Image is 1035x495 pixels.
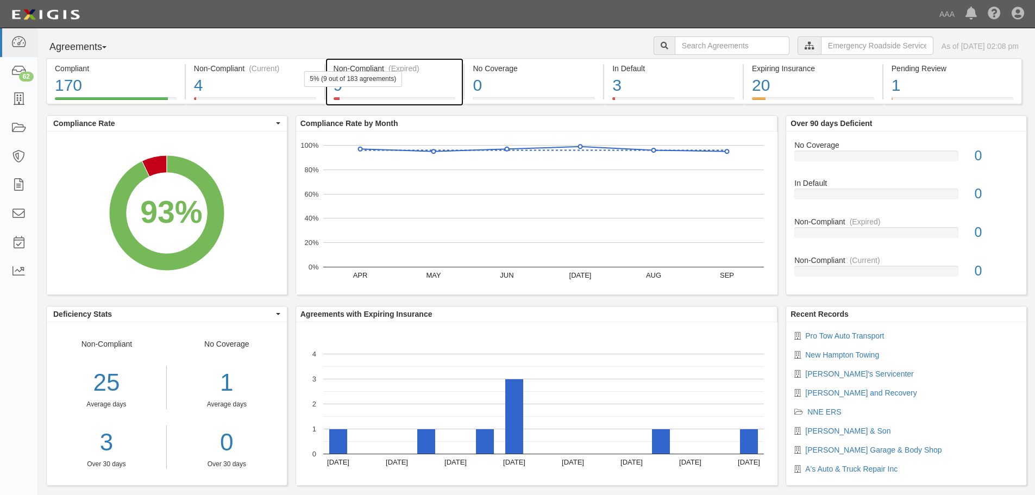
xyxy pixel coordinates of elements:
[807,408,841,416] a: NNE ERS
[679,458,701,466] text: [DATE]
[304,214,318,222] text: 40%
[46,97,185,106] a: Compliant170
[296,322,777,485] svg: A chart.
[967,261,1026,281] div: 0
[612,74,735,97] div: 3
[675,36,789,55] input: Search Agreements
[850,255,880,266] div: (Current)
[620,458,643,466] text: [DATE]
[805,331,884,340] a: Pro Tow Auto Transport
[388,63,419,74] div: (Expired)
[47,400,166,409] div: Average days
[175,366,279,400] div: 1
[562,458,584,466] text: [DATE]
[967,223,1026,242] div: 0
[791,310,849,318] b: Recent Records
[604,97,743,106] a: In Default3
[47,131,287,295] svg: A chart.
[175,460,279,469] div: Over 30 days
[300,119,398,128] b: Compliance Rate by Month
[786,255,1026,266] div: Non-Compliant
[194,63,316,74] div: Non-Compliant (Current)
[46,36,128,58] button: Agreements
[786,140,1026,151] div: No Coverage
[791,119,872,128] b: Over 90 days Deficient
[967,146,1026,166] div: 0
[752,74,874,97] div: 20
[55,63,177,74] div: Compliant
[612,63,735,74] div: In Default
[353,271,367,279] text: APR
[308,263,318,271] text: 0%
[300,141,319,149] text: 100%
[53,118,273,129] span: Compliance Rate
[55,74,177,97] div: 170
[805,446,942,454] a: [PERSON_NAME] Garage & Body Shop
[444,458,467,466] text: [DATE]
[47,366,166,400] div: 25
[334,63,456,74] div: Non-Compliant (Expired)
[304,71,402,87] div: 5% (9 out of 183 agreements)
[850,216,881,227] div: (Expired)
[312,375,316,383] text: 3
[47,116,287,131] button: Compliance Rate
[19,72,34,82] div: 62
[167,339,287,469] div: No Coverage
[720,271,734,279] text: SEP
[821,36,933,55] input: Emergency Roadside Service (ERS)
[47,306,287,322] button: Deficiency Stats
[786,178,1026,189] div: In Default
[473,74,595,97] div: 0
[312,350,316,358] text: 4
[312,450,316,458] text: 0
[304,166,318,174] text: 80%
[794,178,1018,216] a: In Default0
[883,97,1022,106] a: Pending Review1
[988,8,1001,21] i: Help Center - Complianz
[892,63,1013,74] div: Pending Review
[426,271,441,279] text: MAY
[304,239,318,247] text: 20%
[892,74,1013,97] div: 1
[304,190,318,198] text: 60%
[794,140,1018,178] a: No Coverage0
[805,350,879,359] a: New Hampton Towing
[646,271,661,279] text: AUG
[805,389,917,397] a: [PERSON_NAME] and Recovery
[386,458,408,466] text: [DATE]
[805,369,914,378] a: [PERSON_NAME]'s Servicenter
[140,190,202,235] div: 93%
[942,41,1019,52] div: As of [DATE] 02:08 pm
[300,310,432,318] b: Agreements with Expiring Insurance
[53,309,273,319] span: Deficiency Stats
[325,97,464,106] a: Non-Compliant(Expired)95% (9 out of 183 agreements)
[752,63,874,74] div: Expiring Insurance
[934,3,960,25] a: AAA
[794,255,1018,285] a: Non-Compliant(Current)0
[312,425,316,433] text: 1
[47,460,166,469] div: Over 30 days
[738,458,760,466] text: [DATE]
[186,97,324,106] a: Non-Compliant(Current)4
[175,400,279,409] div: Average days
[805,427,890,435] a: [PERSON_NAME] & Son
[805,465,898,473] a: A's Auto & Truck Repair Inc
[175,425,279,460] a: 0
[194,74,316,97] div: 4
[47,339,167,469] div: Non-Compliant
[296,131,777,295] svg: A chart.
[786,216,1026,227] div: Non-Compliant
[327,458,349,466] text: [DATE]
[569,271,591,279] text: [DATE]
[967,184,1026,204] div: 0
[500,271,513,279] text: JUN
[794,216,1018,255] a: Non-Compliant(Expired)0
[249,63,279,74] div: (Current)
[47,425,166,460] a: 3
[8,5,83,24] img: logo-5460c22ac91f19d4615b14bd174203de0afe785f0fc80cf4dbbc73dc1793850b.png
